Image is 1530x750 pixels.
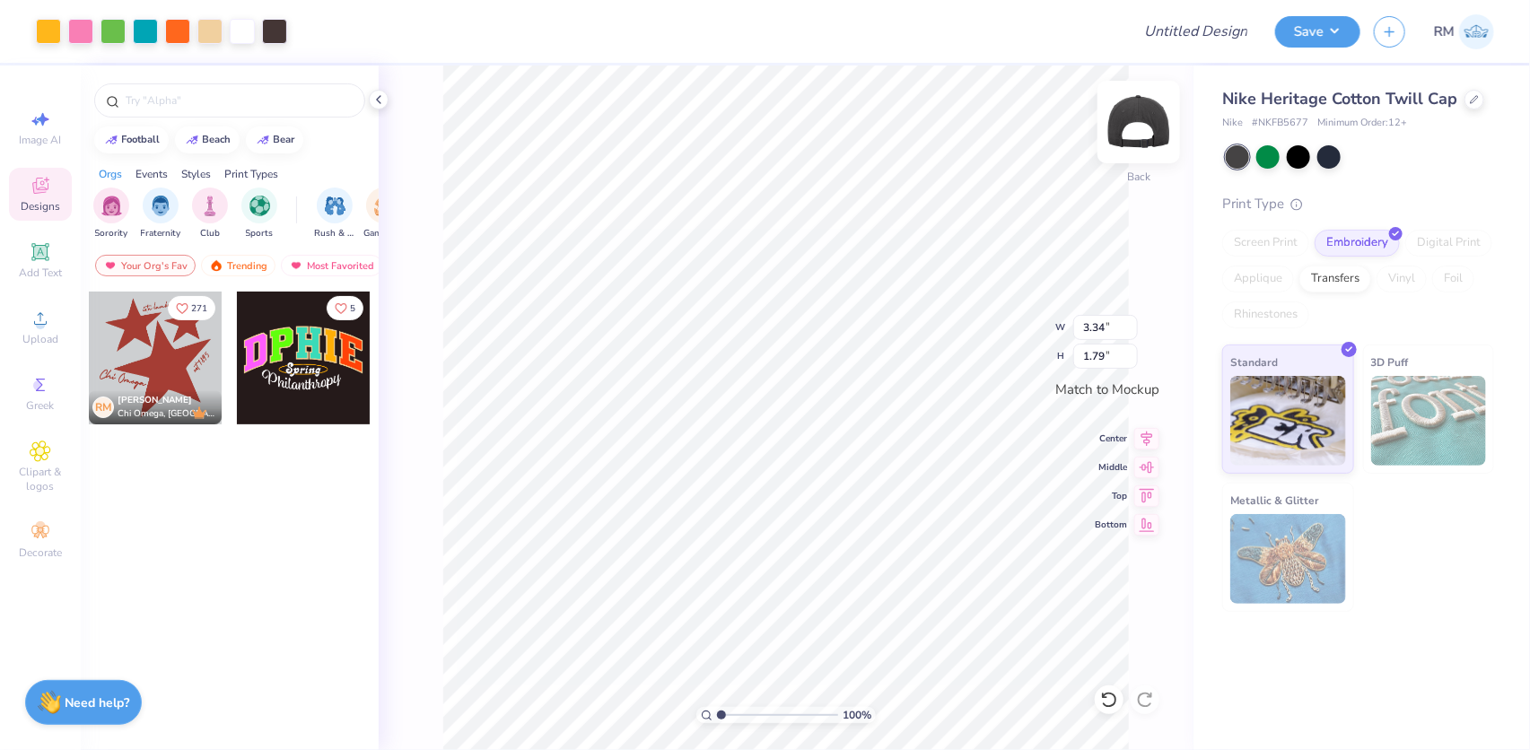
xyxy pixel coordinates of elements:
[191,304,207,313] span: 271
[1434,14,1494,49] a: RM
[192,187,228,240] div: filter for Club
[843,707,871,723] span: 100 %
[118,394,192,406] span: [PERSON_NAME]
[136,166,168,182] div: Events
[1230,514,1346,604] img: Metallic & Glitter
[1095,432,1127,445] span: Center
[241,187,277,240] button: filter button
[66,694,130,711] strong: Need help?
[1405,230,1492,257] div: Digital Print
[94,126,169,153] button: football
[1127,170,1150,186] div: Back
[92,397,114,418] div: RM
[9,465,72,493] span: Clipart & logos
[314,227,355,240] span: Rush & Bid
[27,398,55,413] span: Greek
[1371,376,1487,466] img: 3D Puff
[363,187,405,240] button: filter button
[1222,230,1309,257] div: Screen Print
[104,135,118,145] img: trend_line.gif
[1459,14,1494,49] img: Roberta Manuel
[93,187,129,240] button: filter button
[249,196,270,216] img: Sports Image
[103,259,118,272] img: most_fav.gif
[175,126,240,153] button: beach
[274,135,295,144] div: bear
[95,227,128,240] span: Sorority
[19,266,62,280] span: Add Text
[327,296,363,320] button: Like
[99,166,122,182] div: Orgs
[246,227,274,240] span: Sports
[1317,116,1407,131] span: Minimum Order: 12 +
[1222,88,1457,109] span: Nike Heritage Cotton Twill Cap
[281,255,382,276] div: Most Favorited
[1371,353,1409,371] span: 3D Puff
[192,187,228,240] button: filter button
[1222,194,1494,214] div: Print Type
[200,227,220,240] span: Club
[1230,376,1346,466] img: Standard
[181,166,211,182] div: Styles
[1315,230,1400,257] div: Embroidery
[1222,266,1294,292] div: Applique
[122,135,161,144] div: football
[314,187,355,240] div: filter for Rush & Bid
[203,135,232,144] div: beach
[1434,22,1455,42] span: RM
[1275,16,1360,48] button: Save
[1299,266,1371,292] div: Transfers
[22,332,58,346] span: Upload
[209,259,223,272] img: trending.gif
[101,196,122,216] img: Sorority Image
[1432,266,1474,292] div: Foil
[374,196,395,216] img: Game Day Image
[241,187,277,240] div: filter for Sports
[19,545,62,560] span: Decorate
[1130,13,1262,49] input: Untitled Design
[141,227,181,240] span: Fraternity
[1230,353,1278,371] span: Standard
[246,126,303,153] button: bear
[21,199,60,214] span: Designs
[1095,490,1127,502] span: Top
[200,196,220,216] img: Club Image
[325,196,345,216] img: Rush & Bid Image
[185,135,199,145] img: trend_line.gif
[1103,86,1175,158] img: Back
[141,187,181,240] button: filter button
[350,304,355,313] span: 5
[1222,301,1309,328] div: Rhinestones
[1222,116,1243,131] span: Nike
[93,187,129,240] div: filter for Sorority
[95,255,196,276] div: Your Org's Fav
[289,259,303,272] img: most_fav.gif
[168,296,215,320] button: Like
[1252,116,1308,131] span: # NKFB5677
[256,135,270,145] img: trend_line.gif
[1095,461,1127,474] span: Middle
[151,196,170,216] img: Fraternity Image
[1095,519,1127,531] span: Bottom
[1377,266,1427,292] div: Vinyl
[124,92,354,109] input: Try "Alpha"
[363,227,405,240] span: Game Day
[141,187,181,240] div: filter for Fraternity
[363,187,405,240] div: filter for Game Day
[314,187,355,240] button: filter button
[20,133,62,147] span: Image AI
[1230,491,1319,510] span: Metallic & Glitter
[224,166,278,182] div: Print Types
[201,255,275,276] div: Trending
[118,407,214,421] span: Chi Omega, [GEOGRAPHIC_DATA]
